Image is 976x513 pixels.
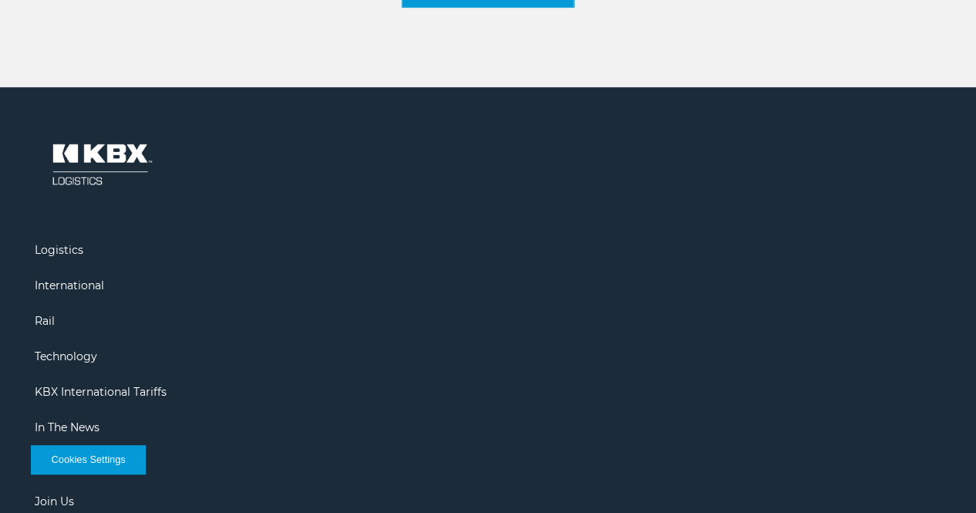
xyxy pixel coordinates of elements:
[35,420,100,434] a: In The News
[35,278,104,292] a: International
[35,385,167,399] a: KBX International Tariffs
[35,349,97,363] a: Technology
[35,126,166,203] img: kbx logo
[31,445,146,474] button: Cookies Settings
[35,243,83,257] a: Logistics
[35,494,74,508] a: Join Us
[35,314,55,328] a: Rail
